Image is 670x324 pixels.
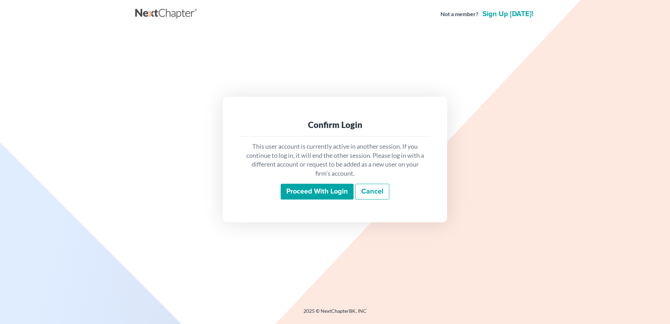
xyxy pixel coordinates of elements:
[481,11,535,18] a: Sign up [DATE]!
[355,184,389,200] a: Cancel
[440,10,478,18] strong: Not a member?
[135,308,535,320] div: 2025 © NextChapterBK, INC
[245,142,425,178] p: This user account is currently active in another session. If you continue to log in, it will end ...
[245,119,425,130] div: Confirm Login
[281,184,354,200] input: Proceed with login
